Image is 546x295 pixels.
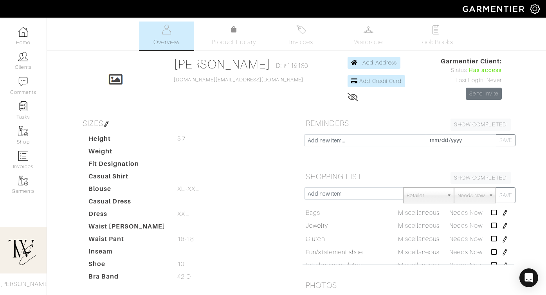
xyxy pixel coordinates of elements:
[83,134,172,147] dt: Height
[303,169,514,184] h5: SHOPPING LIST
[450,172,511,184] a: SHOW COMPLETED
[431,25,441,34] img: todo-9ac3debb85659649dc8f770b8b6100bb5dab4b48dedcbae339e5042a72dfd3cc.svg
[83,159,172,172] dt: Fit Designation
[449,262,482,269] span: Needs Now
[469,66,502,75] span: Has access
[18,77,28,86] img: comment-icon-a0a6a9ef722e966f86d9cbdc48e553b5cf19dbc54f86b18d962a5391bc8f6eb6.png
[519,268,538,287] div: Open Intercom Messenger
[449,222,482,229] span: Needs Now
[304,187,404,200] input: Add new item
[139,22,194,50] a: Overview
[212,38,256,47] span: Product Library
[103,121,110,127] img: pen-cf24a1663064a2ec1b9c1bd2387e9de7a2fa800b781884d57f21acf72779bad2.png
[18,101,28,111] img: reminder-icon-8004d30b9f0a5d33ae49ab947aed9ed385cf756f9e5892f1edd6e32f2345188e.png
[177,134,185,144] span: 5'7
[162,25,171,34] img: basicinfo-40fd8af6dae0f16599ec9e87c0ef1c0a1fdea2edbe929e3d69a839185d80c458.svg
[296,25,306,34] img: orders-27d20c2124de7fd6de4e0e44c1d41de31381a507db9b33961299e4e07d508b8c.svg
[79,115,291,131] h5: SIZES
[18,151,28,161] img: orders-icon-0abe47150d42831381b5fb84f609e132dff9fe21cb692f30cb5eec754e2cba89.png
[359,78,402,84] span: Add Credit Card
[83,234,172,247] dt: Waist Pant
[83,172,172,184] dt: Casual Shirt
[449,209,482,216] span: Needs Now
[449,249,482,256] span: Needs Now
[398,262,440,269] span: Miscellaneous
[174,57,270,71] a: [PERSON_NAME]
[354,38,382,47] span: Wardrobe
[398,249,440,256] span: Miscellaneous
[364,25,373,34] img: wardrobe-487a4870c1b7c33e795ec22d11cfc2ed9d08956e64fb3008fe2437562e282088.svg
[450,119,511,131] a: SHOW COMPLETED
[441,57,502,66] span: Garmentier Client:
[306,248,363,257] a: Fun/statement shoe
[177,259,184,269] span: 10
[502,236,508,243] img: pen-cf24a1663064a2ec1b9c1bd2387e9de7a2fa800b781884d57f21acf72779bad2.png
[407,188,443,203] span: Retailer
[207,25,261,47] a: Product Library
[449,236,482,243] span: Needs Now
[177,184,199,194] span: XL-XXL
[304,134,426,146] input: Add new item...
[83,259,172,272] dt: Shoe
[496,187,515,203] button: SAVE
[466,88,502,100] a: Send Invite
[83,147,172,159] dt: Weight
[18,126,28,136] img: garments-icon-b7da505a4dc4fd61783c78ac3ca0ef83fa9d6f193b1c9dc38574b1d14d53ca28.png
[459,2,530,16] img: garmentier-logo-header-white-b43fb05a5012e4ada735d5af1a66efaba907eab6374d6393d1fbf88cb4ef424d.png
[530,4,540,14] img: gear-icon-white-bd11855cb880d31180b6d7d6211b90ccbf57a29d726f0c71d8c61bd08dd39cc2.png
[177,209,189,219] span: XXL
[398,222,440,229] span: Miscellaneous
[174,77,303,83] a: [DOMAIN_NAME][EMAIL_ADDRESS][DOMAIN_NAME]
[341,22,396,50] a: Wardrobe
[274,61,308,70] span: ID: #119186
[502,249,508,255] img: pen-cf24a1663064a2ec1b9c1bd2387e9de7a2fa800b781884d57f21acf72779bad2.png
[83,197,172,209] dt: Casual Dress
[18,27,28,37] img: dashboard-icon-dbcd8f5a0b271acd01030246c82b418ddd0df26cd7fceb0bd07c9910d44c42f6.png
[496,134,515,146] button: SAVE
[18,52,28,61] img: clients-icon-6bae9207a08558b7cb47a8932f037763ab4055f8c8b6bfacd5dc20c3e0201464.png
[18,176,28,185] img: garments-icon-b7da505a4dc4fd61783c78ac3ca0ef83fa9d6f193b1c9dc38574b1d14d53ca28.png
[306,221,328,230] a: Jewelry
[303,115,514,131] h5: REMINDERS
[306,208,320,218] a: Bags
[409,22,463,50] a: Look Books
[83,272,172,284] dt: Bra Band
[348,75,405,87] a: Add Credit Card
[289,38,313,47] span: Invoices
[83,184,172,197] dt: Blouse
[153,38,180,47] span: Overview
[306,234,324,244] a: Clutch
[362,59,397,66] span: Add Address
[274,22,329,50] a: Invoices
[303,277,514,293] h5: PHOTOS
[83,247,172,259] dt: Inseam
[398,209,440,216] span: Miscellaneous
[177,234,193,244] span: 16-18
[502,223,508,229] img: pen-cf24a1663064a2ec1b9c1bd2387e9de7a2fa800b781884d57f21acf72779bad2.png
[441,66,502,75] div: Status:
[398,236,440,243] span: Miscellaneous
[502,263,508,269] img: pen-cf24a1663064a2ec1b9c1bd2387e9de7a2fa800b781884d57f21acf72779bad2.png
[418,38,453,47] span: Look Books
[83,222,172,234] dt: Waist [PERSON_NAME]
[306,261,362,270] a: tote bag and clutch
[441,76,502,85] div: Last Login: Never
[348,57,400,69] a: Add Address
[502,210,508,216] img: pen-cf24a1663064a2ec1b9c1bd2387e9de7a2fa800b781884d57f21acf72779bad2.png
[458,188,485,203] span: Needs Now
[83,209,172,222] dt: Dress
[177,272,191,281] span: 42 D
